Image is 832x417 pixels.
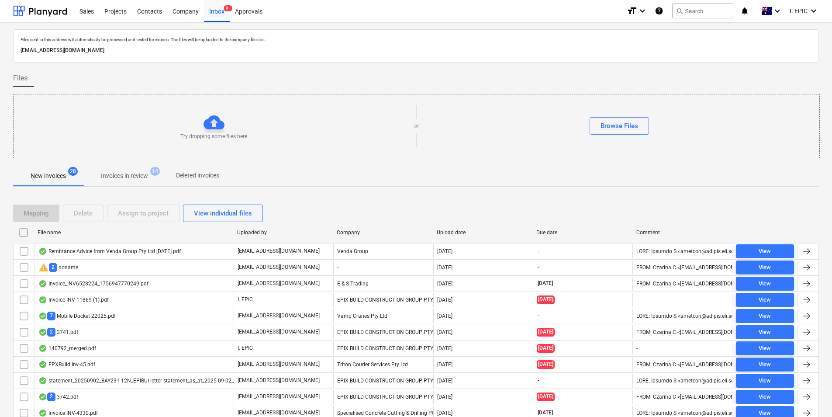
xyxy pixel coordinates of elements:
[238,409,320,417] p: [EMAIL_ADDRESS][DOMAIN_NAME]
[759,247,771,257] div: View
[736,309,794,323] button: View
[21,46,811,55] p: [EMAIL_ADDRESS][DOMAIN_NAME]
[537,247,540,255] span: -
[437,281,452,287] div: [DATE]
[38,345,96,352] div: 140792_merged.pdf
[759,295,771,305] div: View
[437,229,529,236] div: Upload date
[788,375,832,417] iframe: Chat Widget
[437,361,452,368] div: [DATE]
[238,312,320,320] p: [EMAIL_ADDRESS][DOMAIN_NAME]
[537,360,555,368] span: [DATE]
[38,248,181,255] div: Remittance Advice from Venda Group Pty Ltd [DATE].pdf
[38,248,47,255] div: OCR finished
[238,377,320,384] p: [EMAIL_ADDRESS][DOMAIN_NAME]
[537,393,555,401] span: [DATE]
[333,309,433,323] div: Vamp Cranes Pty Ltd
[333,277,433,291] div: E & S Trading
[31,171,66,181] p: New invoices
[537,344,555,352] span: [DATE]
[333,293,433,307] div: EPIX BUILD CONSTRUCTION GROUP PTY LTD
[636,229,729,236] div: Comment
[38,393,78,401] div: 3742.pdf
[333,358,433,372] div: Triton Courier Services Pty Ltd
[437,329,452,335] div: [DATE]
[49,263,57,271] span: 2
[13,73,28,83] span: Files
[637,6,648,16] i: keyboard_arrow_down
[672,3,733,18] button: Search
[759,392,771,402] div: View
[740,6,749,16] i: notifications
[759,279,771,289] div: View
[333,325,433,339] div: EPIX BUILD CONSTRUCTION GROUP PTY LTD
[790,7,808,14] span: I. EPIC
[38,313,47,320] div: OCR finished
[150,167,160,176] span: 14
[38,377,47,384] div: OCR finished
[736,261,794,275] button: View
[759,327,771,337] div: View
[759,360,771,370] div: View
[238,328,320,336] p: [EMAIL_ADDRESS][DOMAIN_NAME]
[759,344,771,354] div: View
[736,325,794,339] button: View
[414,122,419,130] p: or
[38,229,230,236] div: File name
[38,262,78,273] div: noname
[437,297,452,303] div: [DATE]
[47,393,55,401] span: 2
[38,280,148,287] div: Invoice_INV6528224_1756947770249.pdf
[38,296,109,303] div: Invoice INV-11869 (1).pdf
[537,312,540,320] span: -
[759,376,771,386] div: View
[736,358,794,372] button: View
[437,345,452,351] div: [DATE]
[38,312,116,320] div: Mobile Docket 22025.pdf
[224,5,232,11] span: 9+
[333,374,433,388] div: EPIX BUILD CONSTRUCTION GROUP PTY LTD
[238,344,253,352] p: I. EPIC
[38,377,273,384] div: statement_20250902_BAY231-12N_EPIBUI-letter-statement_as_at_2025-09-02_1756791560.pdf
[537,328,555,336] span: [DATE]
[38,393,47,400] div: OCR finished
[536,229,629,236] div: Due date
[537,409,554,417] span: [DATE]
[736,390,794,404] button: View
[537,264,540,271] span: -
[676,7,683,14] span: search
[772,6,783,16] i: keyboard_arrow_down
[238,280,320,287] p: [EMAIL_ADDRESS][DOMAIN_NAME]
[47,328,55,336] span: 2
[333,261,433,275] div: -
[38,361,47,368] div: OCR finished
[537,377,540,384] span: -
[736,374,794,388] button: View
[736,277,794,291] button: View
[337,229,429,236] div: Company
[437,248,452,254] div: [DATE]
[38,345,47,352] div: OCR finished
[183,205,263,222] button: View individual files
[636,345,638,351] div: -
[736,293,794,307] button: View
[238,296,253,303] p: I. EPIC
[333,244,433,258] div: Venda Group
[13,94,820,158] div: Try dropping some files hereorBrowse Files
[21,37,811,42] p: Files sent to this address will automatically be processed and tested for viruses. The files will...
[176,171,219,180] p: Deleted invoices
[68,167,78,176] span: 28
[194,208,252,219] div: View individual files
[238,393,320,400] p: [EMAIL_ADDRESS][DOMAIN_NAME]
[655,6,663,16] i: Knowledge base
[238,264,320,271] p: [EMAIL_ADDRESS][DOMAIN_NAME]
[736,244,794,258] button: View
[237,229,330,236] div: Uploaded by
[38,410,98,417] div: Invoice INV-4330.pdf
[759,311,771,321] div: View
[590,117,649,135] button: Browse Files
[437,313,452,319] div: [DATE]
[808,6,819,16] i: keyboard_arrow_down
[47,312,55,320] span: 7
